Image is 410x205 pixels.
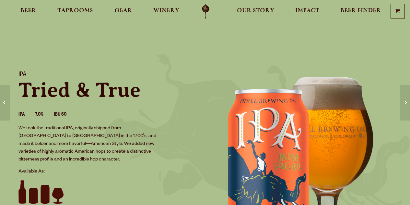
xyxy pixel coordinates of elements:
a: Impact [291,4,323,19]
span: Beer Finder [340,8,381,13]
li: IBU 60 [54,111,77,119]
span: Taprooms [57,8,93,13]
a: Our Story [233,4,278,19]
p: We took the traditional IPA, originally shipped from [GEOGRAPHIC_DATA] to [GEOGRAPHIC_DATA] in th... [18,125,162,164]
a: Beer [16,4,41,19]
span: Winery [153,8,179,13]
li: IPA [18,111,35,119]
li: 7.0% [35,111,54,119]
p: Available As: [18,168,197,176]
h1: IPA [18,71,197,80]
a: Gear [110,4,136,19]
a: Taprooms [53,4,97,19]
span: Impact [295,8,319,13]
a: Beer Finder [336,4,385,19]
span: Our Story [237,8,274,13]
a: Winery [149,4,183,19]
span: Gear [114,8,132,13]
a: Odell Home [193,4,218,19]
p: Tried & True [18,80,197,100]
span: Beer [20,8,36,13]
